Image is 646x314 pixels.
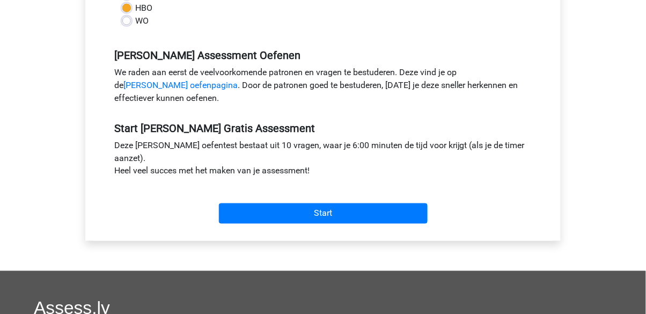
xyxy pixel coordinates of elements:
[123,80,238,90] a: [PERSON_NAME] oefenpagina
[114,122,532,135] h5: Start [PERSON_NAME] Gratis Assessment
[106,139,540,182] div: Deze [PERSON_NAME] oefentest bestaat uit 10 vragen, waar je 6:00 minuten de tijd voor krijgt (als...
[106,66,540,109] div: We raden aan eerst de veelvoorkomende patronen en vragen te bestuderen. Deze vind je op de . Door...
[135,14,149,27] label: WO
[135,2,152,14] label: HBO
[114,49,532,62] h5: [PERSON_NAME] Assessment Oefenen
[219,203,428,224] input: Start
